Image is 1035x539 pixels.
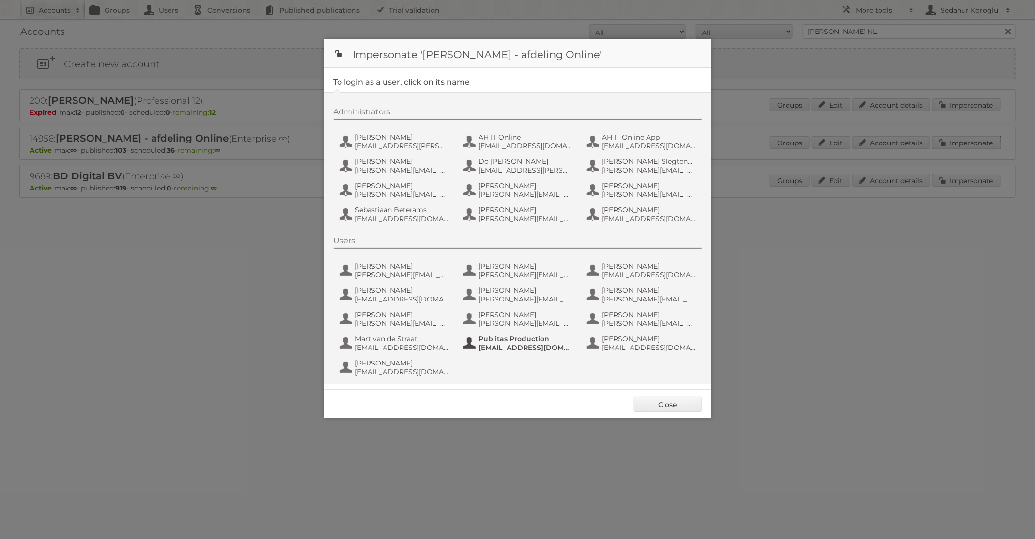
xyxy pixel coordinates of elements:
[634,397,702,412] a: Close
[479,286,573,295] span: [PERSON_NAME]
[339,358,452,377] button: [PERSON_NAME] [EMAIL_ADDRESS][DOMAIN_NAME]
[586,132,699,151] button: AH IT Online App [EMAIL_ADDRESS][DOMAIN_NAME]
[602,310,696,319] span: [PERSON_NAME]
[339,132,452,151] button: [PERSON_NAME] [EMAIL_ADDRESS][PERSON_NAME][DOMAIN_NAME]
[602,334,696,343] span: [PERSON_NAME]
[355,181,449,190] span: [PERSON_NAME]
[602,270,696,279] span: [EMAIL_ADDRESS][DOMAIN_NAME]
[355,334,449,343] span: Mart van de Straat
[602,181,696,190] span: [PERSON_NAME]
[479,334,573,343] span: Publitas Production
[339,205,452,224] button: Sebastiaan Beterams [EMAIL_ADDRESS][DOMAIN_NAME]
[602,157,696,166] span: [PERSON_NAME] Slegtenhorst
[462,261,576,280] button: [PERSON_NAME] [PERSON_NAME][EMAIL_ADDRESS][DOMAIN_NAME]
[602,142,696,150] span: [EMAIL_ADDRESS][DOMAIN_NAME]
[355,270,449,279] span: [PERSON_NAME][EMAIL_ADDRESS][PERSON_NAME][DOMAIN_NAME]
[479,166,573,174] span: [EMAIL_ADDRESS][PERSON_NAME][DOMAIN_NAME]
[586,205,699,224] button: [PERSON_NAME] [EMAIL_ADDRESS][DOMAIN_NAME]
[479,319,573,328] span: [PERSON_NAME][EMAIL_ADDRESS][PERSON_NAME][DOMAIN_NAME]
[479,214,573,223] span: [PERSON_NAME][EMAIL_ADDRESS][PERSON_NAME][DOMAIN_NAME]
[479,310,573,319] span: [PERSON_NAME]
[479,270,573,279] span: [PERSON_NAME][EMAIL_ADDRESS][DOMAIN_NAME]
[602,190,696,199] span: [PERSON_NAME][EMAIL_ADDRESS][PERSON_NAME][DOMAIN_NAME]
[586,180,699,200] button: [PERSON_NAME] [PERSON_NAME][EMAIL_ADDRESS][PERSON_NAME][DOMAIN_NAME]
[602,166,696,174] span: [PERSON_NAME][EMAIL_ADDRESS][DOMAIN_NAME]
[324,39,711,68] h1: Impersonate '[PERSON_NAME] - afdeling Online'
[355,367,449,376] span: [EMAIL_ADDRESS][DOMAIN_NAME]
[355,310,449,319] span: [PERSON_NAME]
[462,180,576,200] button: [PERSON_NAME] [PERSON_NAME][EMAIL_ADDRESS][DOMAIN_NAME]
[355,206,449,214] span: Sebastiaan Beterams
[602,295,696,303] span: [PERSON_NAME][EMAIL_ADDRESS][DOMAIN_NAME]
[602,343,696,352] span: [EMAIL_ADDRESS][DOMAIN_NAME]
[479,343,573,352] span: [EMAIL_ADDRESS][DOMAIN_NAME]
[586,285,699,304] button: [PERSON_NAME] [PERSON_NAME][EMAIL_ADDRESS][DOMAIN_NAME]
[355,214,449,223] span: [EMAIL_ADDRESS][DOMAIN_NAME]
[586,261,699,280] button: [PERSON_NAME] [EMAIL_ADDRESS][DOMAIN_NAME]
[334,107,702,120] div: Administrators
[339,261,452,280] button: [PERSON_NAME] [PERSON_NAME][EMAIL_ADDRESS][PERSON_NAME][DOMAIN_NAME]
[479,181,573,190] span: [PERSON_NAME]
[334,78,470,87] legend: To login as a user, click on its name
[355,343,449,352] span: [EMAIL_ADDRESS][DOMAIN_NAME]
[339,309,452,329] button: [PERSON_NAME] [PERSON_NAME][EMAIL_ADDRESS][PERSON_NAME][DOMAIN_NAME]
[462,333,576,353] button: Publitas Production [EMAIL_ADDRESS][DOMAIN_NAME]
[602,286,696,295] span: [PERSON_NAME]
[355,319,449,328] span: [PERSON_NAME][EMAIL_ADDRESS][PERSON_NAME][DOMAIN_NAME]
[602,214,696,223] span: [EMAIL_ADDRESS][DOMAIN_NAME]
[479,190,573,199] span: [PERSON_NAME][EMAIL_ADDRESS][DOMAIN_NAME]
[355,166,449,174] span: [PERSON_NAME][EMAIL_ADDRESS][DOMAIN_NAME]
[602,206,696,214] span: [PERSON_NAME]
[462,205,576,224] button: [PERSON_NAME] [PERSON_NAME][EMAIL_ADDRESS][PERSON_NAME][DOMAIN_NAME]
[355,262,449,270] span: [PERSON_NAME]
[602,262,696,270] span: [PERSON_NAME]
[479,262,573,270] span: [PERSON_NAME]
[355,133,449,142] span: [PERSON_NAME]
[479,157,573,166] span: Do [PERSON_NAME]
[355,295,449,303] span: [EMAIL_ADDRESS][DOMAIN_NAME]
[339,180,452,200] button: [PERSON_NAME] [PERSON_NAME][EMAIL_ADDRESS][DOMAIN_NAME]
[462,309,576,329] button: [PERSON_NAME] [PERSON_NAME][EMAIL_ADDRESS][PERSON_NAME][DOMAIN_NAME]
[339,156,452,175] button: [PERSON_NAME] [PERSON_NAME][EMAIL_ADDRESS][DOMAIN_NAME]
[602,133,696,142] span: AH IT Online App
[355,157,449,166] span: [PERSON_NAME]
[355,142,449,150] span: [EMAIL_ADDRESS][PERSON_NAME][DOMAIN_NAME]
[339,333,452,353] button: Mart van de Straat [EMAIL_ADDRESS][DOMAIN_NAME]
[602,319,696,328] span: [PERSON_NAME][EMAIL_ADDRESS][DOMAIN_NAME]
[462,285,576,304] button: [PERSON_NAME] [PERSON_NAME][EMAIL_ADDRESS][DOMAIN_NAME]
[334,236,702,249] div: Users
[479,142,573,150] span: [EMAIL_ADDRESS][DOMAIN_NAME]
[586,333,699,353] button: [PERSON_NAME] [EMAIL_ADDRESS][DOMAIN_NAME]
[355,359,449,367] span: [PERSON_NAME]
[462,132,576,151] button: AH IT Online [EMAIL_ADDRESS][DOMAIN_NAME]
[479,133,573,142] span: AH IT Online
[462,156,576,175] button: Do [PERSON_NAME] [EMAIL_ADDRESS][PERSON_NAME][DOMAIN_NAME]
[586,309,699,329] button: [PERSON_NAME] [PERSON_NAME][EMAIL_ADDRESS][DOMAIN_NAME]
[339,285,452,304] button: [PERSON_NAME] [EMAIL_ADDRESS][DOMAIN_NAME]
[355,286,449,295] span: [PERSON_NAME]
[479,206,573,214] span: [PERSON_NAME]
[355,190,449,199] span: [PERSON_NAME][EMAIL_ADDRESS][DOMAIN_NAME]
[479,295,573,303] span: [PERSON_NAME][EMAIL_ADDRESS][DOMAIN_NAME]
[586,156,699,175] button: [PERSON_NAME] Slegtenhorst [PERSON_NAME][EMAIL_ADDRESS][DOMAIN_NAME]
